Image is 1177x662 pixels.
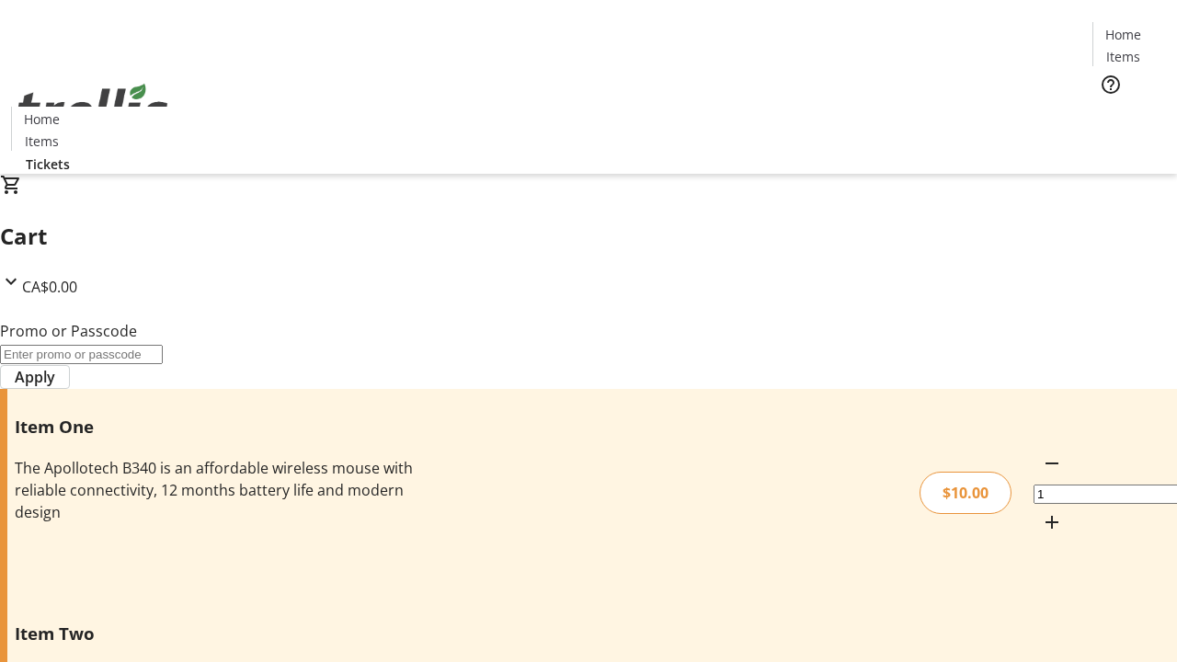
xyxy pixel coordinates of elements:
span: Items [1106,47,1140,66]
a: Items [1093,47,1152,66]
span: Apply [15,366,55,388]
img: Orient E2E Organization hDLm3eDEO8's Logo [11,63,175,155]
a: Items [12,131,71,151]
span: Tickets [26,154,70,174]
button: Decrement by one [1034,445,1070,482]
button: Increment by one [1034,504,1070,541]
a: Home [12,109,71,129]
span: Items [25,131,59,151]
div: The Apollotech B340 is an affordable wireless mouse with reliable connectivity, 12 months battery... [15,457,417,523]
span: Tickets [1107,107,1151,126]
a: Tickets [1092,107,1166,126]
h3: Item Two [15,621,417,646]
a: Tickets [11,154,85,174]
div: $10.00 [920,472,1011,514]
a: Home [1093,25,1152,44]
h3: Item One [15,414,417,439]
span: Home [1105,25,1141,44]
button: Help [1092,66,1129,103]
span: CA$0.00 [22,277,77,297]
span: Home [24,109,60,129]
